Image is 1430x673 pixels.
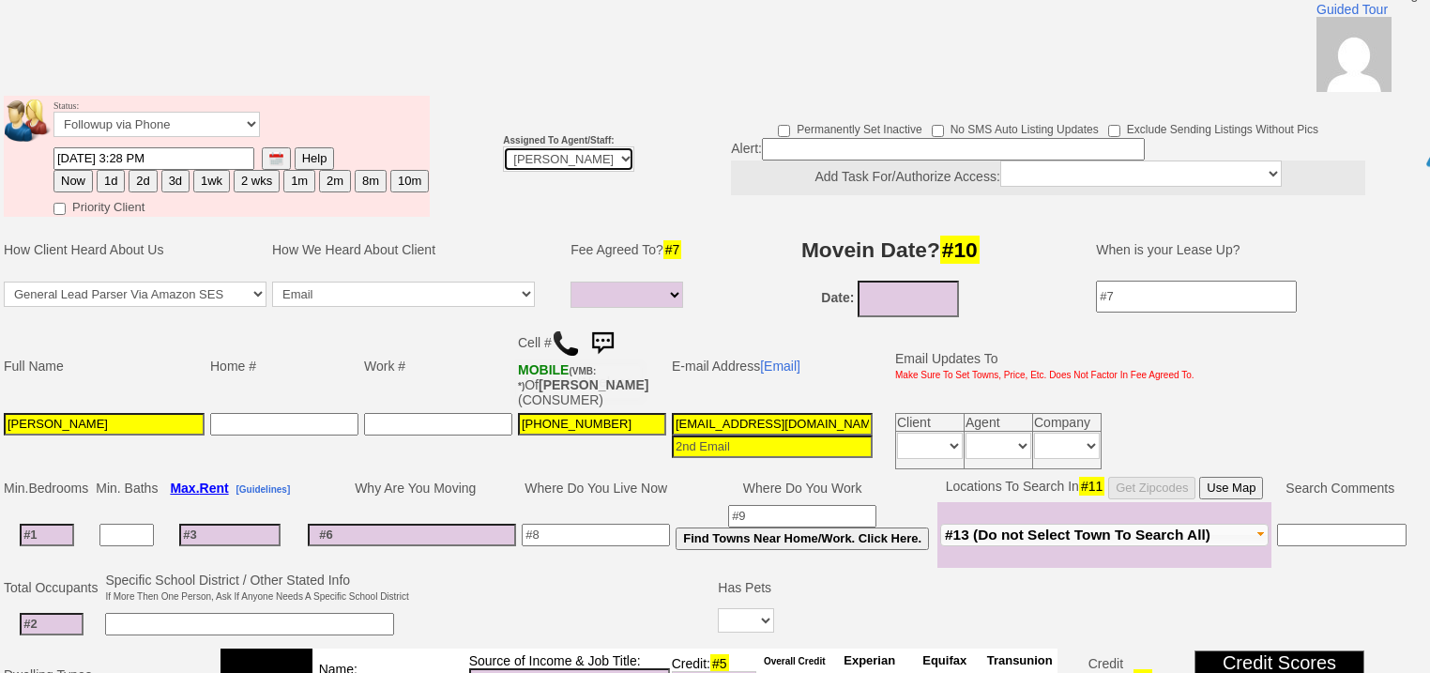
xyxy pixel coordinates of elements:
[53,170,93,192] button: Now
[568,222,692,278] td: Fee Agreed To?
[20,524,74,546] input: #1
[308,524,516,546] input: #6
[519,474,673,502] td: Where Do You Live Now
[1033,413,1102,431] td: Company
[129,170,157,192] button: 2d
[1079,477,1104,496] span: #11
[515,322,669,410] td: Cell # Of (CONSUMER)
[932,125,944,137] input: No SMS Auto Listing Updates
[778,116,921,138] label: Permanently Set Inactive
[28,481,88,496] span: Bedrooms
[1108,116,1318,138] label: Exclude Sending Listings Without Pics
[1,322,207,410] td: Full Name
[53,203,66,215] input: Priority Client
[68,148,114,164] a: [Reply]
[896,413,965,431] td: Client
[269,222,556,278] td: How We Heard About Client
[1,18,50,28] font: 1 hour Ago
[53,100,260,132] font: Status:
[518,362,569,377] font: MOBILE
[390,170,429,192] button: 10m
[207,322,361,410] td: Home #
[236,481,290,496] a: [Guidelines]
[518,362,596,392] b: Verizon Wireless
[552,329,580,358] img: call.png
[945,527,1210,543] span: #13 (Do not Select Town To Search All)
[731,161,1365,195] center: Add Task For/Authorize Access:
[1316,17,1392,92] img: 5a0b65a861fd8f19d234499dd088bfdd
[965,413,1033,431] td: Agent
[105,591,408,602] font: If More Then One Person, Ask If Anyone Needs A Specific School District
[715,570,777,605] td: Has Pets
[1,222,269,278] td: How Client Heard About Us
[1199,477,1263,499] button: Use Map
[1372,1,1427,15] a: Hide Logs
[932,116,1099,138] label: No SMS Auto Listing Updates
[5,99,61,142] img: people.png
[946,479,1264,494] nobr: Locations To Search In
[672,413,873,436] input: 1st Email - Question #0
[895,370,1194,380] font: Make Sure To Set Towns, Price, Etc. Does Not Factor In Fee Agreed To.
[1,474,93,502] td: Min.
[731,138,1365,195] div: Alert:
[525,374,633,390] div: Verizon Wireless
[179,524,281,546] input: #3
[102,570,411,605] td: Specific School District / Other Stated Info
[940,236,980,264] span: #10
[269,152,283,166] img: [calendar icon]
[193,170,230,192] button: 1wk
[1108,477,1195,499] button: Get Zipcodes
[522,524,670,546] input: #8
[361,322,515,410] td: Work #
[940,524,1269,546] button: #13 (Do not Select Town To Search All)
[170,481,228,496] b: Max.
[778,125,790,137] input: Permanently Set Inactive
[672,436,873,458] input: 2nd Email
[503,135,614,145] b: Assigned To Agent/Staff:
[355,170,387,192] button: 8m
[1,1,51,29] b: [DATE]
[710,654,729,673] span: #5
[1096,281,1297,313] input: #7
[53,194,145,216] label: Priority Client
[584,325,621,362] img: sms.png
[663,240,682,259] span: #7
[1108,125,1120,137] input: Exclude Sending Listings Without Pics
[20,613,84,635] input: #2
[234,170,280,192] button: 2 wks
[319,170,351,192] button: 2m
[295,147,335,170] button: Help
[161,170,190,192] button: 3d
[673,474,932,502] td: Where Do You Work
[200,481,229,496] span: Rent
[305,474,519,502] td: Why Are You Moving
[760,359,800,374] a: [Email]
[1,570,102,605] td: Total Occupants
[1271,474,1409,502] td: Search Comments
[93,474,160,502] td: Min. Baths
[669,322,875,410] td: E-mail Address
[236,484,290,495] b: [Guidelines]
[1316,2,1388,17] a: Guided Tour
[706,233,1074,267] h3: Movein Date?
[728,505,876,528] input: #9
[676,528,929,550] button: Find Towns Near Home/Work. Click Here.
[283,170,315,192] button: 1m
[821,290,854,305] b: Date:
[97,170,125,192] button: 1d
[881,322,1197,410] td: Email Updates To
